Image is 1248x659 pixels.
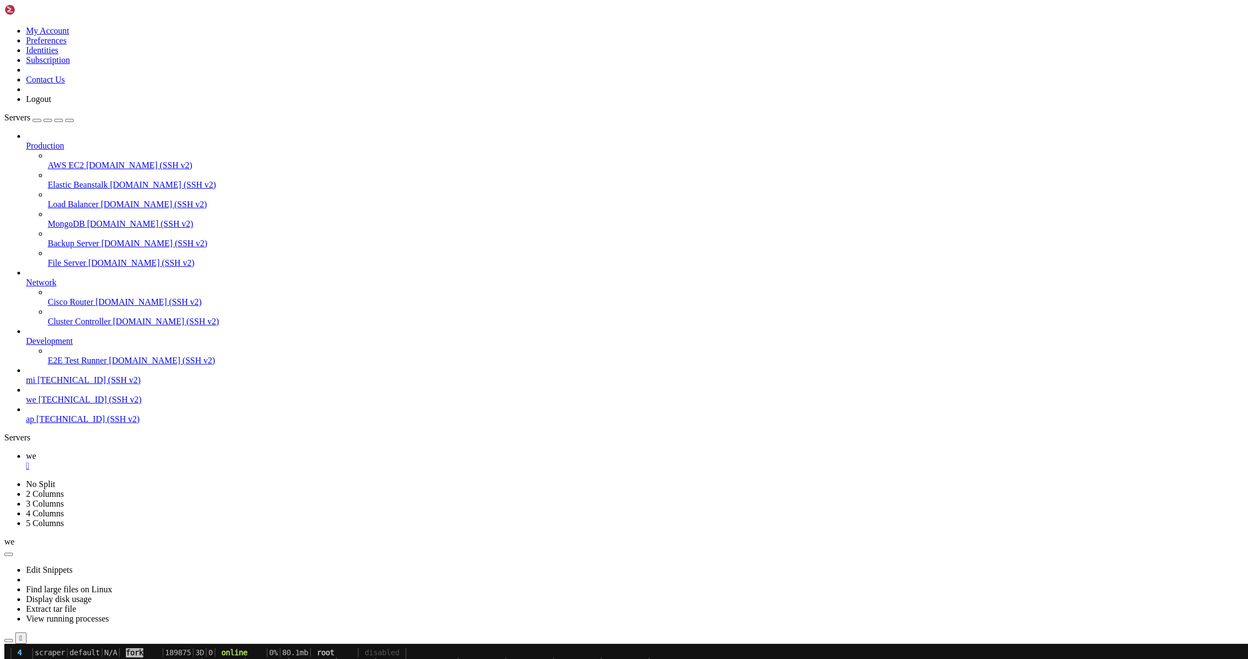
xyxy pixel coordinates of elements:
x-row: WARNING:aiogram.dispatcher:Sleep for 1.000000 seconds and try again... (tryings = 0, bot id = 825... [4,140,1108,149]
span: │ [95,4,100,13]
span: Cluster Controller [48,317,111,326]
a: 2 Columns [26,489,64,498]
li: Development [26,327,1244,366]
x-row: WARNING:aiogram.dispatcher:Sleep for 1.000000 seconds and try again... (tryings = 0, bot id = 825... [4,176,1108,185]
a: we [26,451,1244,471]
span: DEBUG: Найдено 0 локальных каналов для чата -1002647585509 [65,457,317,465]
li: Network [26,268,1244,327]
span: 1|Piar-Flo | [4,68,56,76]
span: 1|Piar-Flow | [4,493,65,502]
span: DEBUG: Нет сохраненных каналов для начисления - пользователь уже получил вознаграждение или изнач... [65,448,729,457]
span: DEBUG: Найдено 0 локальных каналов для чата -1002647585509 [65,402,317,411]
div: Servers [4,433,1244,443]
span: 1|Piar-Flo | [4,149,56,158]
x-row: DEBUG: unsubscribed_subgram_sponsors = 0 [4,367,1108,376]
span: [DOMAIN_NAME] (SSH v2) [101,200,207,209]
x-row: DEBUG: unsubscribed_subgram_sponsors = 0 [4,249,1108,258]
a: AWS EC2 [DOMAIN_NAME] (SSH v2) [48,161,1244,170]
x-row: scraper default N/A 189875 3D 0 0% 80.1mb [4,4,1108,14]
span: 1|Piar-Flo | [4,158,56,167]
span: DEBUG: Найдено 0 локальных каналов для чата -1002647585509 [56,285,308,293]
span: 1|Piar-Flow | [4,475,65,484]
span: 1|Piar-Flo | [4,176,56,185]
a: Display disk usage [26,594,92,604]
span: │ [187,4,191,13]
span: DEBUG: Нет сохраненных каналов для начисления - пользователь уже получил вознаграждение или изнач... [65,394,729,402]
span: 1|Piar-Flo | [4,167,56,176]
span: 1|Piar-Flo | [4,140,56,149]
a: Development [26,336,1244,346]
span: 1|Piar-Flow | [4,466,65,475]
span: 1|Piar-Flow | [4,430,65,438]
x-row: WARNING:aiogram.dispatcher:Sleep for 1.000000 seconds and try again... (tryings = 0, bot id = 825... [4,158,1108,168]
span: НАЧИСЛЕНИЕ: Все каналы подписаны для user=6294635127 в chat=-1002647585509 [56,321,378,330]
span: 1|Piar-Flow | [4,547,65,556]
span: /root/Piar-Flow/err.log last 15 lines: [4,41,169,49]
x-row: DEBUG: all_unsubscribed_channels = 0 [4,547,1108,556]
span: E2E Test Runner [48,356,107,365]
x-row: root@big-country:~# pm2 logs 1 [4,22,1108,31]
span: │ [273,4,278,13]
span: 1|Piar-Flow | [4,375,65,384]
span: [DOMAIN_NAME] (SSH v2) [101,239,208,248]
x-row: DEBUG: all_unsubscribed_channels = 0 [4,203,1108,213]
span: 1|Piar-Flo | [4,131,56,140]
span: │ [352,4,356,13]
span: 1|Piar-Flo | [4,303,56,312]
span: 1|Piar-Flo | [4,95,56,104]
x-row: response = self.check_response( [4,68,1108,77]
span: │ [399,4,404,13]
a: View running processes [26,614,109,623]
span: DEBUG: Нет сохраненных каналов для начисления - пользователь уже получил вознаграждение или изнач... [56,330,721,339]
span: 1|Piar-Flow | [4,348,65,357]
span: [TECHNICAL_ID] (SSH v2) [39,395,142,404]
li: Cisco Router [DOMAIN_NAME] (SSH v2) [48,287,1244,307]
span: │ [61,4,65,13]
span: 1|Piar-Flo | [4,113,56,121]
span: online [217,4,243,13]
a: mi [TECHNICAL_ID] (SSH v2) [26,375,1244,385]
span: НАЧИСЛЕНИЕ: Все каналы подписаны для user=2065651759 в chat=-1002647585509 [65,385,386,393]
x-row: ERROR:aiogram.dispatcher:Failed to fetch updates - TelegramConflictError: Telegram server says - ... [4,167,1108,176]
div:  [26,461,1244,471]
x-row: DEBUG: all_unsubscribed_channels = 0 [4,258,1108,267]
span: 1|Piar-Flo | [4,122,56,131]
span: [DOMAIN_NAME] (SSH v2) [86,161,193,170]
span: 1|Piar-Flow | [4,457,65,465]
span: 1|Piar-Flow | [4,421,65,430]
a: Servers [4,113,74,122]
x-row: File "/usr/local/lib/python3.10/dist-packages/aiogram/client/session/aiohttp.py", line 185, in ma... [4,59,1108,68]
x-row: return cast(TelegramType, await middleware(bot, method)) [4,49,1108,59]
span: [DOMAIN_NAME] (SSH v2) [110,180,217,189]
x-row: DEBUG: all_unsubscribed_channels = 0 [4,430,1108,439]
span: 1|Piar-Flo | [4,104,56,113]
span: 1|Piar-Flo | [4,86,56,94]
span: Cisco Router [48,297,93,306]
x-row: DEBUG: unsubscribed_subgram_sponsors = 0 [4,475,1108,484]
span: НАЧИСЛЕНИЕ: Все каналы подписаны для user=6294635127 в chat=-1002647585509 [65,493,386,502]
span: │ [208,4,213,13]
li: Elastic Beanstalk [DOMAIN_NAME] (SSH v2) [48,170,1244,190]
span: [TECHNICAL_ID] (SSH v2) [36,414,139,424]
span: disabled [360,4,395,13]
li: File Server [DOMAIN_NAME] (SSH v2) [48,248,1244,268]
a: Network [26,278,1244,287]
span: 4 [13,4,17,13]
x-row: File "/usr/local/lib/python3.10/dist-packages/aiogram/client/session/base.py", line 120, in check... [4,77,1108,86]
a: Load Balancer [DOMAIN_NAME] (SSH v2) [48,200,1244,209]
a: Contact Us [26,75,65,84]
span: fork [122,4,139,14]
span: mi [26,375,35,385]
a: ap [TECHNICAL_ID] (SSH v2) [26,414,1244,424]
x-row: DEBUG: unsubscribed_local_channels = 0 [4,357,1108,367]
span: 1|Piar-Flo | [4,213,56,221]
x-row: DEBUG: unsubscribed_local_channels = 0 [4,466,1108,475]
x-row: DEBUG: unsubscribed_local_channels = 0 [4,529,1108,539]
span: 1|Piar-Flo | [4,285,56,293]
span: [DOMAIN_NAME] (SSH v2) [88,258,195,267]
x-row: WARNING:aiogram.dispatcher:Received SIGTERM signal [4,104,1108,113]
li: MongoDB [DOMAIN_NAME] (SSH v2) [48,209,1244,229]
span: │ [4,4,9,13]
span: Elastic Beanstalk [48,180,108,189]
span: 1|Piar-Flo | [4,321,56,330]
